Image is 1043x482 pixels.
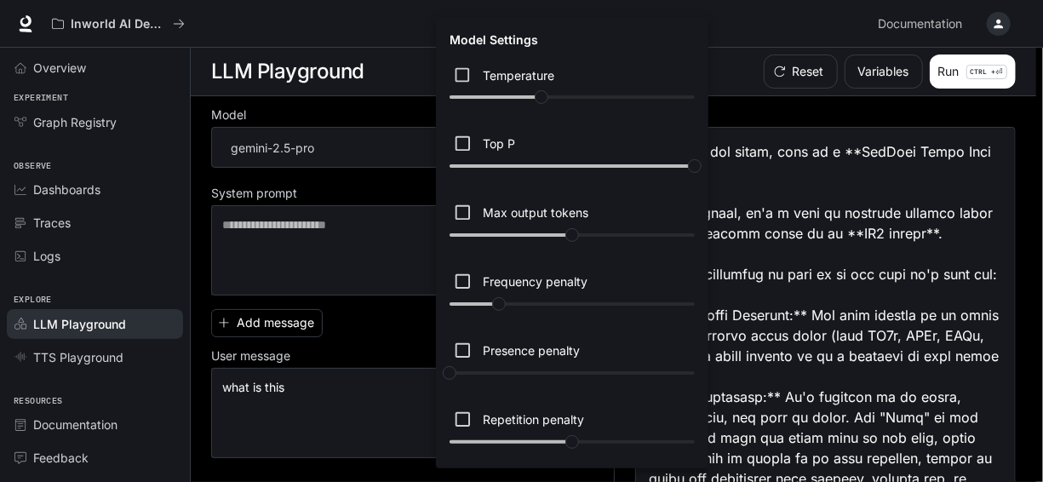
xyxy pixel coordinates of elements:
p: Max output tokens [483,204,588,221]
div: Penalizes new tokens based on their existing frequency in the generated text. Higher values decre... [443,261,702,324]
p: Presence penalty [483,341,580,359]
h6: Model Settings [443,25,545,55]
div: Controls the creativity and randomness of the response. Higher values (e.g., 0.8) result in more ... [443,55,702,118]
p: Frequency penalty [483,273,587,290]
div: Penalizes new tokens based on whether they appear in the prompt or the generated text so far. Val... [443,399,702,462]
div: Sets the maximum number of tokens (words or subwords) in the generated output. Directly controls ... [443,192,702,255]
p: Top P [483,135,515,152]
p: Temperature [483,66,554,84]
div: Maintains diversity and naturalness by considering only the tokens with the highest cumulative pr... [443,123,702,186]
div: Penalizes new tokens based on whether they appear in the generated text so far. Higher values inc... [443,330,702,393]
p: Repetition penalty [483,410,584,428]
